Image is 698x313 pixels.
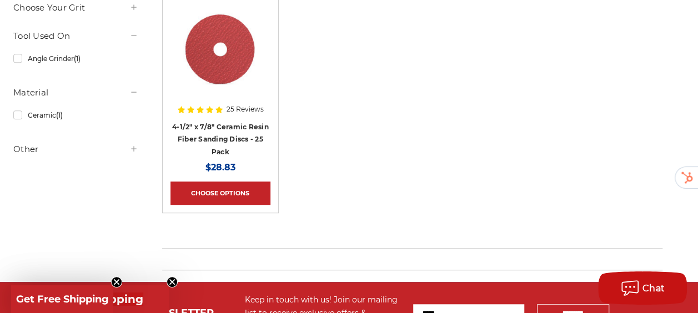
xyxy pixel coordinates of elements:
[11,285,169,313] div: Get Free ShippingClose teaser
[205,162,235,173] span: $28.83
[13,29,138,43] h5: Tool Used On
[11,285,113,313] div: Get Free ShippingClose teaser
[16,293,109,305] span: Get Free Shipping
[13,105,138,125] a: Ceramic
[13,1,138,14] h5: Choose Your Grit
[13,86,138,99] h5: Material
[598,271,687,305] button: Chat
[170,5,270,105] a: 4-1/2" ceramic resin fiber disc
[642,283,665,294] span: Chat
[175,5,265,94] img: 4-1/2" ceramic resin fiber disc
[13,143,138,156] h5: Other
[56,111,63,119] span: (1)
[227,106,264,113] span: 25 Reviews
[167,276,178,287] button: Close teaser
[170,181,270,205] a: Choose Options
[172,123,269,156] a: 4-1/2" x 7/8" Ceramic Resin Fiber Sanding Discs - 25 Pack
[13,49,138,68] a: Angle Grinder
[74,54,81,63] span: (1)
[111,276,122,287] button: Close teaser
